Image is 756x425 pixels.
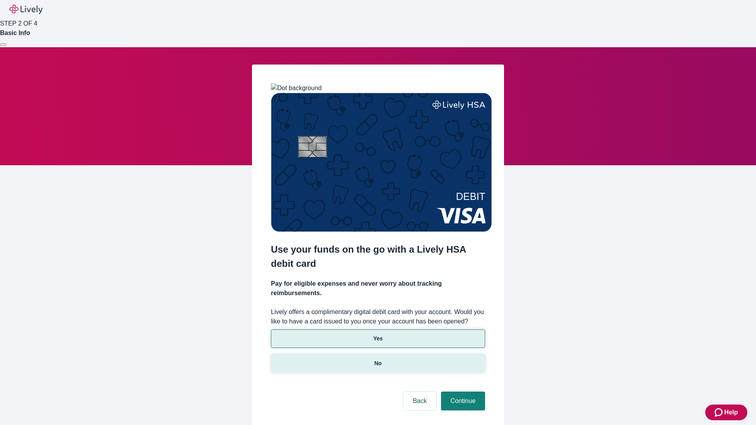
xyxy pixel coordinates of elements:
[374,359,382,368] p: No
[271,93,492,232] img: Debit card
[271,279,485,298] h4: Pay for eligible expenses and never worry about tracking reimbursements.
[441,392,485,410] button: Continue
[9,5,43,14] img: Lively
[403,392,436,410] button: Back
[724,408,738,417] span: Help
[271,354,485,373] button: No
[705,405,747,420] button: Zendesk support iconHelp
[271,329,485,348] button: Yes
[373,334,383,343] p: Yes
[715,408,724,417] svg: Zendesk support icon
[271,83,322,93] img: Dot background
[271,242,485,271] h2: Use your funds on the go with a Lively HSA debit card
[271,307,485,326] label: Lively offers a complimentary digital debit card with your account. Would you like to have a card...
